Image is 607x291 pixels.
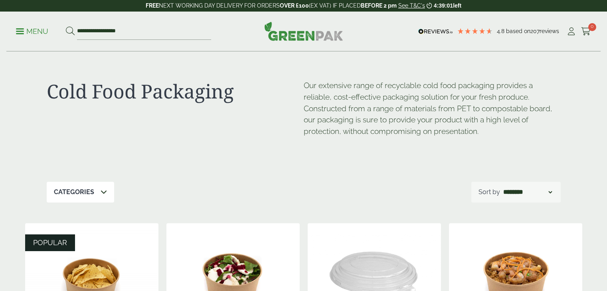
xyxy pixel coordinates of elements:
[453,2,461,9] span: left
[434,2,453,9] span: 4:39:01
[264,22,343,41] img: GreenPak Supplies
[280,2,309,9] strong: OVER £100
[502,187,554,197] select: Shop order
[398,2,425,9] a: See T&C's
[304,80,561,137] p: Our extensive range of recyclable cold food packaging provides a reliable, cost-effective packagi...
[478,187,500,197] p: Sort by
[566,28,576,35] i: My Account
[588,23,596,31] span: 0
[540,28,559,34] span: reviews
[581,26,591,37] a: 0
[457,28,493,35] div: 4.79 Stars
[530,28,540,34] span: 207
[54,187,94,197] p: Categories
[33,238,67,247] span: POPULAR
[146,2,159,9] strong: FREE
[581,28,591,35] i: Cart
[47,80,304,103] h1: Cold Food Packaging
[361,2,397,9] strong: BEFORE 2 pm
[16,27,48,36] p: Menu
[497,28,506,34] span: 4.8
[16,27,48,35] a: Menu
[418,29,453,34] img: REVIEWS.io
[506,28,530,34] span: Based on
